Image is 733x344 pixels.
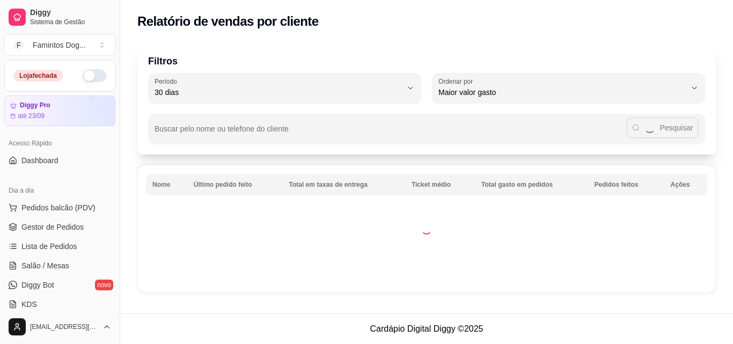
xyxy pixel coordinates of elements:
a: Diggy Proaté 23/09 [4,96,115,126]
div: Loja fechada [13,70,63,82]
footer: Cardápio Digital Diggy © 2025 [120,313,733,344]
span: 30 dias [155,87,402,98]
a: KDS [4,296,115,313]
button: Select a team [4,34,115,56]
span: Diggy [30,8,111,18]
span: KDS [21,299,37,310]
input: Buscar pelo nome ou telefone do cliente [155,128,626,138]
a: Diggy Botnovo [4,276,115,294]
label: Período [155,77,180,86]
a: Dashboard [4,152,115,169]
span: F [13,40,24,50]
span: [EMAIL_ADDRESS][DOMAIN_NAME] [30,323,98,331]
div: Famintos Dog ... [33,40,86,50]
article: Diggy Pro [20,101,50,109]
a: DiggySistema de Gestão [4,4,115,30]
a: Lista de Pedidos [4,238,115,255]
span: Dashboard [21,155,58,166]
p: Filtros [148,54,705,69]
span: Gestor de Pedidos [21,222,84,232]
button: [EMAIL_ADDRESS][DOMAIN_NAME] [4,314,115,340]
button: Alterar Status [83,69,106,82]
button: Período30 dias [148,73,421,103]
div: Loading [421,224,432,235]
div: Dia a dia [4,182,115,199]
span: Lista de Pedidos [21,241,77,252]
span: Sistema de Gestão [30,18,111,26]
span: Salão / Mesas [21,260,69,271]
button: Pedidos balcão (PDV) [4,199,115,216]
button: Ordenar porMaior valor gasto [432,73,705,103]
a: Salão / Mesas [4,257,115,274]
span: Diggy Bot [21,280,54,290]
h2: Relatório de vendas por cliente [137,13,319,30]
a: Gestor de Pedidos [4,218,115,236]
article: até 23/09 [18,112,45,120]
span: Pedidos balcão (PDV) [21,202,96,213]
label: Ordenar por [438,77,477,86]
span: Maior valor gasto [438,87,686,98]
div: Acesso Rápido [4,135,115,152]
